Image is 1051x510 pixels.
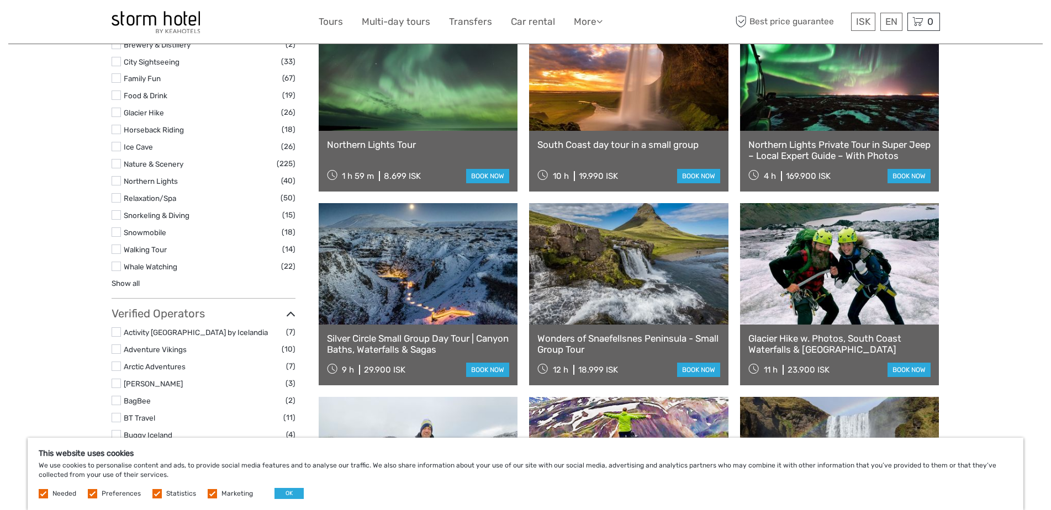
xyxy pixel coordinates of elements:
[124,431,172,439] a: Buggy Iceland
[28,438,1023,510] div: We use cookies to personalise content and ads, to provide social media features and to analyse ou...
[281,106,295,119] span: (26)
[384,171,421,181] div: 8.699 ISK
[124,177,178,185] a: Northern Lights
[124,228,166,237] a: Snowmobile
[578,365,618,375] div: 18.999 ISK
[281,55,295,68] span: (33)
[748,139,931,162] a: Northern Lights Private Tour in Super Jeep – Local Expert Guide – With Photos
[786,171,831,181] div: 169.900 ISK
[124,413,155,422] a: BT Travel
[286,428,295,441] span: (4)
[677,169,720,183] a: book now
[124,142,153,151] a: Ice Cave
[124,91,167,100] a: Food & Drink
[677,363,720,377] a: book now
[888,363,931,377] a: book now
[553,365,568,375] span: 12 h
[124,345,187,354] a: Adventure Vikings
[362,14,430,30] a: Multi-day tours
[286,377,295,390] span: (3)
[124,108,164,117] a: Glacier Hike
[124,160,183,168] a: Nature & Scenery
[926,16,935,27] span: 0
[124,396,151,405] a: BagBee
[880,13,902,31] div: EN
[124,328,268,337] a: Activity [GEOGRAPHIC_DATA] by Icelandia
[274,488,304,499] button: OK
[537,139,720,150] a: South Coast day tour in a small group
[342,171,374,181] span: 1 h 59 m
[342,365,354,375] span: 9 h
[124,74,161,83] a: Family Fun
[327,333,510,355] a: Silver Circle Small Group Day Tour | Canyon Baths, Waterfalls & Sagas
[281,174,295,187] span: (40)
[166,489,196,498] label: Statistics
[281,140,295,153] span: (26)
[282,72,295,84] span: (67)
[277,157,295,170] span: (225)
[319,14,343,30] a: Tours
[764,365,778,375] span: 11 h
[764,171,776,181] span: 4 h
[282,226,295,238] span: (18)
[327,139,510,150] a: Northern Lights Tour
[286,394,295,407] span: (2)
[124,379,183,388] a: [PERSON_NAME]
[449,14,492,30] a: Transfers
[15,19,125,28] p: We're away right now. Please check back later!
[537,333,720,355] a: Wonders of Snaefellsnes Peninsula - Small Group Tour
[888,169,931,183] a: book now
[102,489,141,498] label: Preferences
[856,16,870,27] span: ISK
[124,194,176,203] a: Relaxation/Spa
[282,243,295,256] span: (14)
[733,13,848,31] span: Best price guarantee
[124,40,191,49] a: Brewery & Distillery
[39,449,1012,458] h5: This website uses cookies
[788,365,830,375] div: 23.900 ISK
[124,262,177,271] a: Whale Watching
[748,333,931,355] a: Glacier Hike w. Photos, South Coast Waterfalls & [GEOGRAPHIC_DATA]
[281,192,295,204] span: (50)
[282,89,295,102] span: (19)
[579,171,618,181] div: 19.990 ISK
[112,307,295,320] h3: Verified Operators
[112,11,200,33] img: 100-ccb843ef-9ccf-4a27-8048-e049ba035d15_logo_small.jpg
[52,489,76,498] label: Needed
[553,171,569,181] span: 10 h
[124,211,189,220] a: Snorkeling & Diving
[282,123,295,136] span: (18)
[466,363,509,377] a: book now
[282,209,295,221] span: (15)
[286,360,295,373] span: (7)
[112,279,140,288] a: Show all
[124,245,167,254] a: Walking Tour
[221,489,253,498] label: Marketing
[286,326,295,338] span: (7)
[281,260,295,273] span: (22)
[286,38,295,51] span: (2)
[466,169,509,183] a: book now
[364,365,405,375] div: 29.900 ISK
[282,343,295,355] span: (10)
[124,125,184,134] a: Horseback Riding
[574,14,603,30] a: More
[511,14,555,30] a: Car rental
[127,17,140,30] button: Open LiveChat chat widget
[124,57,179,66] a: City Sightseeing
[283,411,295,424] span: (11)
[124,362,186,371] a: Arctic Adventures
